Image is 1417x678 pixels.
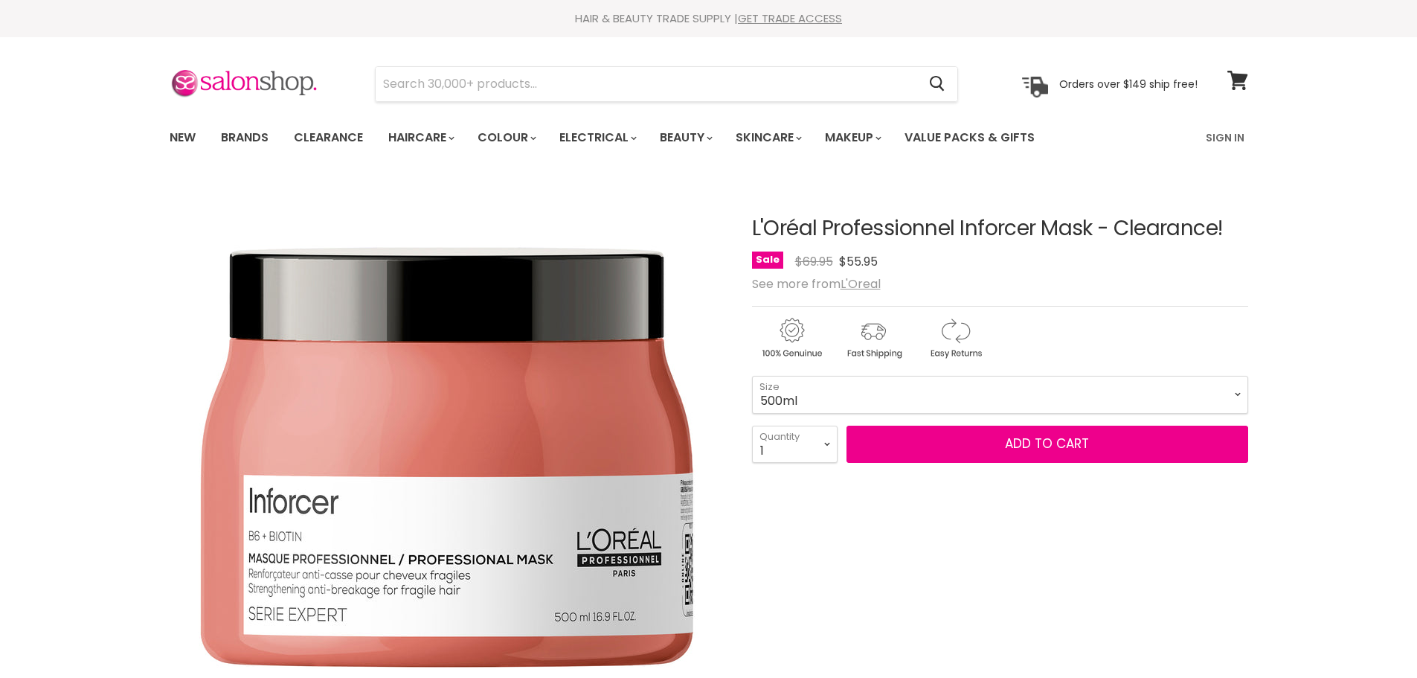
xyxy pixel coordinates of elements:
[151,116,1267,159] nav: Main
[377,122,463,153] a: Haircare
[752,217,1248,240] h1: L'Oréal Professionnel Inforcer Mask - Clearance!
[1343,608,1402,663] iframe: Gorgias live chat messenger
[1059,77,1198,90] p: Orders over $149 ship free!
[841,275,881,292] a: L'Oreal
[151,11,1267,26] div: HAIR & BEAUTY TRADE SUPPLY |
[846,426,1248,463] button: Add to cart
[283,122,374,153] a: Clearance
[210,122,280,153] a: Brands
[1197,122,1253,153] a: Sign In
[649,122,722,153] a: Beauty
[752,426,838,463] select: Quantity
[724,122,811,153] a: Skincare
[916,316,995,361] img: returns.gif
[376,67,918,101] input: Search
[752,316,831,361] img: genuine.gif
[795,253,833,270] span: $69.95
[834,316,913,361] img: shipping.gif
[814,122,890,153] a: Makeup
[375,66,958,102] form: Product
[548,122,646,153] a: Electrical
[752,252,783,269] span: Sale
[893,122,1046,153] a: Value Packs & Gifts
[1005,435,1089,452] span: Add to cart
[752,275,881,292] span: See more from
[158,122,207,153] a: New
[738,10,842,26] a: GET TRADE ACCESS
[466,122,545,153] a: Colour
[839,253,878,270] span: $55.95
[158,116,1122,159] ul: Main menu
[918,67,957,101] button: Search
